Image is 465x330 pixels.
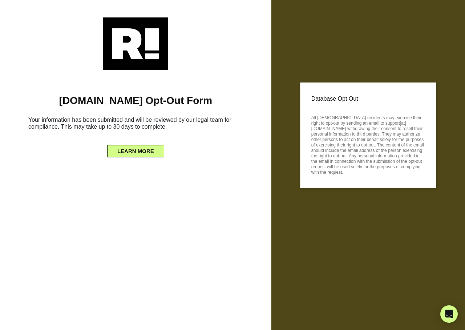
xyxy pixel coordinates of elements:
div: Open Intercom Messenger [440,305,458,323]
img: Retention.com [103,17,168,70]
p: Database Opt Out [311,93,425,104]
h1: [DOMAIN_NAME] Opt-Out Form [11,94,260,107]
a: LEARN MORE [107,146,164,152]
h6: Your information has been submitted and will be reviewed by our legal team for compliance. This m... [11,113,260,136]
p: All [DEMOGRAPHIC_DATA] residents may exercise their right to opt-out by sending an email to suppo... [311,113,425,175]
button: LEARN MORE [107,145,164,157]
